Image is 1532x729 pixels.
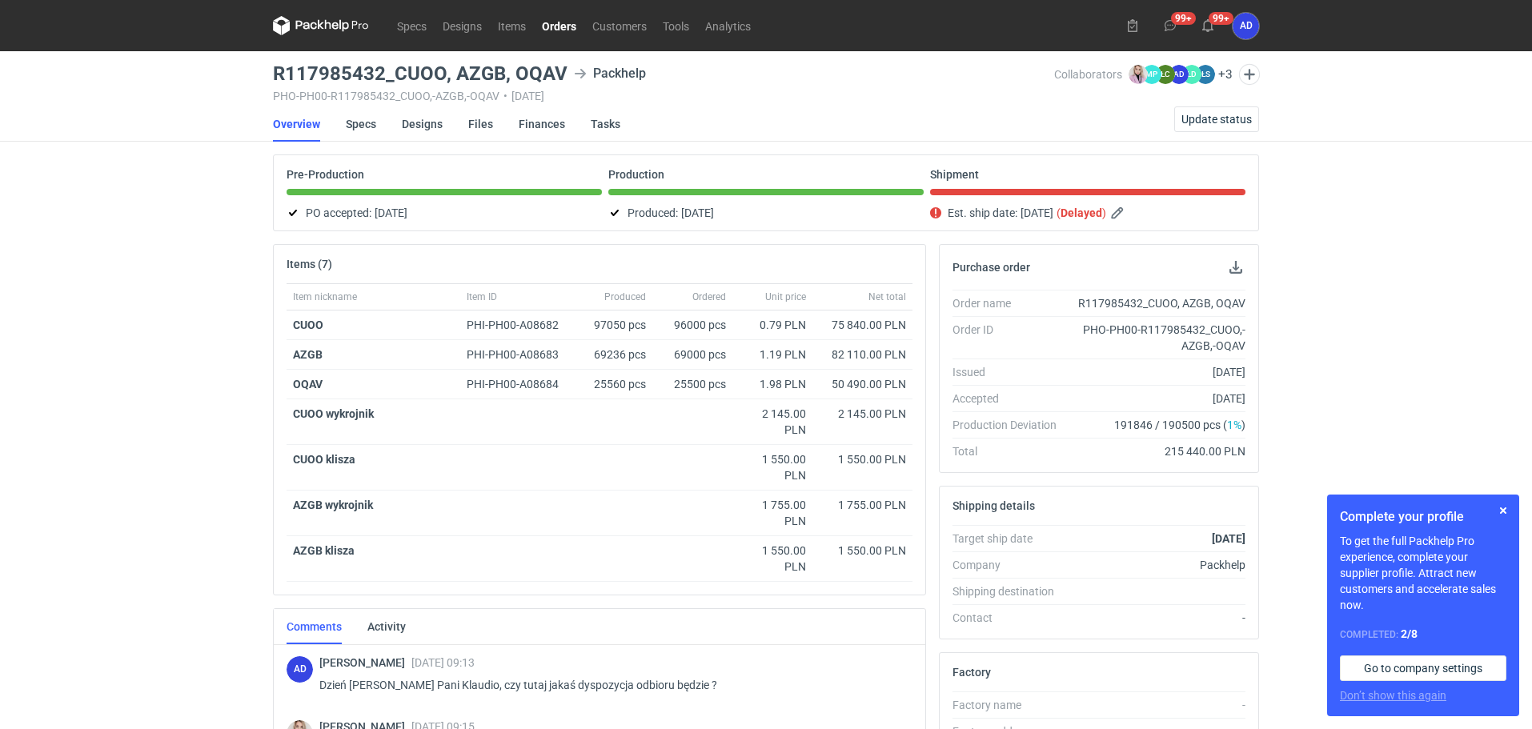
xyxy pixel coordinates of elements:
[467,317,574,333] div: PHI-PH00-A08682
[652,340,732,370] div: 69000 pcs
[1156,65,1175,84] figcaption: ŁC
[1182,65,1201,84] figcaption: ŁD
[287,258,332,270] h2: Items (7)
[1195,13,1221,38] button: 99+
[952,666,991,679] h2: Factory
[367,609,406,644] a: Activity
[1102,206,1106,219] em: )
[293,499,373,511] strong: AZGB wykrojnik
[608,203,924,222] div: Produced:
[819,376,906,392] div: 50 490.00 PLN
[604,290,646,303] span: Produced
[1174,106,1259,132] button: Update status
[652,370,732,399] div: 25500 pcs
[490,16,534,35] a: Items
[389,16,435,35] a: Specs
[952,583,1069,599] div: Shipping destination
[1340,687,1446,703] button: Don’t show this again
[1494,501,1513,520] button: Skip for now
[1069,443,1245,459] div: 215 440.00 PLN
[468,106,493,142] a: Files
[287,656,313,683] figcaption: AD
[1069,610,1245,626] div: -
[584,16,655,35] a: Customers
[287,203,602,222] div: PO accepted:
[1054,68,1122,81] span: Collaborators
[293,544,355,557] strong: AZGB klisza
[1212,532,1245,545] strong: [DATE]
[952,531,1069,547] div: Target ship date
[534,16,584,35] a: Orders
[1181,114,1252,125] span: Update status
[739,346,806,362] div: 1.19 PLN
[287,656,313,683] div: Anita Dolczewska
[608,168,664,181] p: Production
[1401,627,1418,640] strong: 2 / 8
[819,543,906,559] div: 1 550.00 PLN
[467,346,574,362] div: PHI-PH00-A08683
[402,106,443,142] a: Designs
[952,391,1069,407] div: Accepted
[467,290,497,303] span: Item ID
[1061,206,1102,219] strong: Delayed
[868,290,906,303] span: Net total
[1340,533,1506,613] p: To get the full Packhelp Pro experience, complete your supplier profile. Attract new customers an...
[293,378,323,391] strong: OQAV
[503,90,507,102] span: •
[1233,13,1259,39] button: AD
[952,697,1069,713] div: Factory name
[591,106,620,142] a: Tasks
[574,64,646,83] div: Packhelp
[411,656,475,669] span: [DATE] 09:13
[287,168,364,181] p: Pre-Production
[273,16,369,35] svg: Packhelp Pro
[1227,419,1241,431] span: 1%
[1069,697,1245,713] div: -
[952,443,1069,459] div: Total
[1340,507,1506,527] h1: Complete your profile
[739,451,806,483] div: 1 550.00 PLN
[1157,13,1183,38] button: 99+
[293,407,374,420] strong: CUOO wykrojnik
[1226,258,1245,277] button: Download PO
[1129,65,1148,84] img: Klaudia Wiśniewska
[697,16,759,35] a: Analytics
[1069,322,1245,354] div: PHO-PH00-R117985432_CUOO,-AZGB,-OQAV
[819,451,906,467] div: 1 550.00 PLN
[930,203,1245,222] div: Est. ship date:
[435,16,490,35] a: Designs
[930,168,979,181] p: Shipment
[293,290,357,303] span: Item nickname
[1069,295,1245,311] div: R117985432_CUOO, AZGB, OQAV
[1109,203,1129,222] button: Edit estimated shipping date
[819,346,906,362] div: 82 110.00 PLN
[739,497,806,529] div: 1 755.00 PLN
[1340,626,1506,643] div: Completed:
[375,203,407,222] span: [DATE]
[273,90,1054,102] div: PHO-PH00-R117985432_CUOO,-AZGB,-OQAV [DATE]
[273,106,320,142] a: Overview
[739,406,806,438] div: 2 145.00 PLN
[952,364,1069,380] div: Issued
[1218,67,1233,82] button: +3
[293,453,355,466] strong: CUOO klisza
[739,376,806,392] div: 1.98 PLN
[1069,557,1245,573] div: Packhelp
[692,290,726,303] span: Ordered
[739,317,806,333] div: 0.79 PLN
[952,295,1069,311] div: Order name
[1114,417,1245,433] span: 191846 / 190500 pcs ( )
[293,348,323,361] strong: AZGB
[765,290,806,303] span: Unit price
[952,499,1035,512] h2: Shipping details
[952,557,1069,573] div: Company
[952,261,1030,274] h2: Purchase order
[519,106,565,142] a: Finances
[1142,65,1161,84] figcaption: MP
[1021,203,1053,222] span: [DATE]
[952,322,1069,354] div: Order ID
[1196,65,1215,84] figcaption: ŁS
[346,106,376,142] a: Specs
[467,376,574,392] div: PHI-PH00-A08684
